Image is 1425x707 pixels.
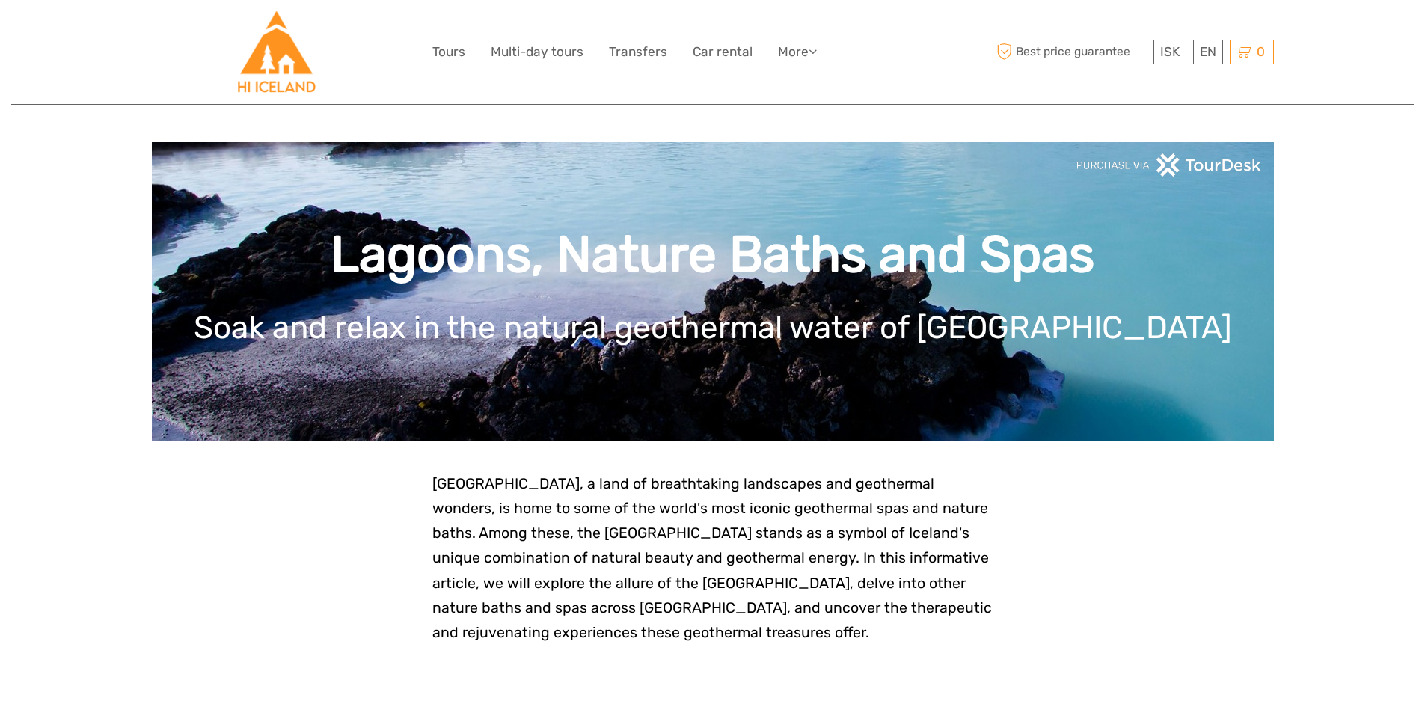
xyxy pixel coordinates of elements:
h1: Lagoons, Nature Baths and Spas [174,224,1251,285]
div: EN [1193,40,1223,64]
a: Multi-day tours [491,41,583,63]
span: [GEOGRAPHIC_DATA], a land of breathtaking landscapes and geothermal wonders, is home to some of t... [432,475,992,641]
a: Transfers [609,41,667,63]
a: More [778,41,817,63]
img: PurchaseViaTourDeskwhite.png [1076,153,1263,177]
a: Tours [432,41,465,63]
h1: Soak and relax in the natural geothermal water of [GEOGRAPHIC_DATA] [174,309,1251,346]
span: Best price guarantee [993,40,1150,64]
img: Hostelling International [236,11,317,93]
span: 0 [1254,44,1267,59]
a: Car rental [693,41,753,63]
span: ISK [1160,44,1180,59]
